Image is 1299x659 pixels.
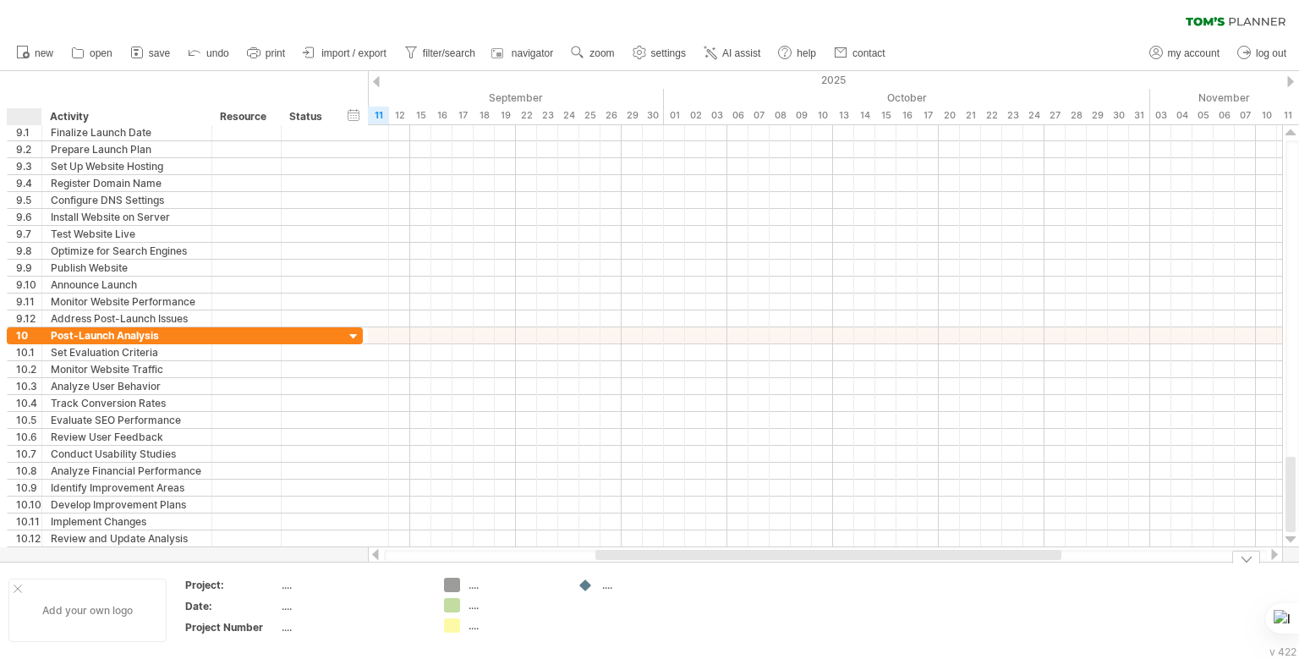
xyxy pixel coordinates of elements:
div: Configure DNS Settings [51,192,203,208]
div: Identify Improvement Areas [51,480,203,496]
div: Friday, 19 September 2025 [495,107,516,124]
div: Wednesday, 15 October 2025 [875,107,896,124]
div: Friday, 10 October 2025 [812,107,833,124]
div: 9.4 [16,175,41,191]
div: .... [282,620,424,634]
div: Status [289,108,326,125]
a: import / export [299,42,392,64]
span: new [35,47,53,59]
span: contact [852,47,885,59]
div: 9.9 [16,260,41,276]
div: Project: [185,578,278,592]
div: hide legend [1232,551,1260,563]
div: Implement Changes [51,513,203,530]
a: AI assist [699,42,765,64]
div: 10.5 [16,412,41,428]
span: AI assist [722,47,760,59]
div: Monday, 22 September 2025 [516,107,537,124]
div: October 2025 [664,89,1150,107]
span: settings [651,47,686,59]
div: .... [469,598,561,612]
div: 10.1 [16,344,41,360]
div: 10 [16,327,41,343]
div: Add your own logo [8,579,167,642]
div: 9.10 [16,277,41,293]
div: Analyze Financial Performance [51,463,203,479]
div: September 2025 [199,89,664,107]
span: save [149,47,170,59]
span: zoom [589,47,614,59]
div: Optimize for Search Engines [51,243,203,259]
div: Review and Update Analysis [51,530,203,546]
div: Thursday, 18 September 2025 [474,107,495,124]
a: save [126,42,175,64]
div: Wednesday, 8 October 2025 [770,107,791,124]
div: .... [469,578,561,592]
div: Review User Feedback [51,429,203,445]
div: Date: [185,599,278,613]
a: log out [1233,42,1291,64]
div: Monday, 6 October 2025 [727,107,748,124]
div: 10.10 [16,497,41,513]
div: 10.11 [16,513,41,530]
a: my account [1145,42,1225,64]
div: Thursday, 30 October 2025 [1108,107,1129,124]
div: Tuesday, 28 October 2025 [1066,107,1087,124]
div: Thursday, 11 September 2025 [368,107,389,124]
div: Wednesday, 22 October 2025 [981,107,1002,124]
div: 9.3 [16,158,41,174]
div: 10.8 [16,463,41,479]
div: Tuesday, 4 November 2025 [1171,107,1192,124]
div: Tuesday, 23 September 2025 [537,107,558,124]
div: Wednesday, 1 October 2025 [664,107,685,124]
a: settings [628,42,691,64]
div: Project Number [185,620,278,634]
a: contact [830,42,891,64]
div: .... [602,578,694,592]
div: Friday, 26 September 2025 [600,107,622,124]
div: 10.7 [16,446,41,462]
div: Prepare Launch Plan [51,141,203,157]
div: 10.6 [16,429,41,445]
div: Thursday, 25 September 2025 [579,107,600,124]
div: Register Domain Name [51,175,203,191]
div: Wednesday, 17 September 2025 [452,107,474,124]
div: Resource [220,108,271,125]
div: Install Website on Server [51,209,203,225]
div: Activity [50,108,202,125]
div: Monday, 10 November 2025 [1256,107,1277,124]
span: my account [1168,47,1220,59]
div: Wednesday, 29 October 2025 [1087,107,1108,124]
a: help [774,42,821,64]
div: Develop Improvement Plans [51,497,203,513]
div: 9.11 [16,294,41,310]
div: Thursday, 23 October 2025 [1002,107,1023,124]
span: open [90,47,112,59]
div: Tuesday, 14 October 2025 [854,107,875,124]
div: 9.1 [16,124,41,140]
a: new [12,42,58,64]
div: Finalize Launch Date [51,124,203,140]
div: Monitor Website Performance [51,294,203,310]
div: Friday, 31 October 2025 [1129,107,1150,124]
a: print [243,42,290,64]
div: Friday, 12 September 2025 [389,107,410,124]
div: Tuesday, 16 September 2025 [431,107,452,124]
div: Monday, 13 October 2025 [833,107,854,124]
div: 10.12 [16,530,41,546]
div: 10.4 [16,395,41,411]
div: 10.3 [16,378,41,394]
div: Monday, 15 September 2025 [410,107,431,124]
div: Analyze User Behavior [51,378,203,394]
div: Conduct Usability Studies [51,446,203,462]
a: navigator [489,42,558,64]
div: 10.2 [16,361,41,377]
span: filter/search [423,47,475,59]
div: .... [282,578,424,592]
div: Address Post-Launch Issues [51,310,203,327]
div: Wednesday, 24 September 2025 [558,107,579,124]
div: Monday, 29 September 2025 [622,107,643,124]
a: filter/search [400,42,480,64]
span: print [266,47,285,59]
div: Friday, 3 October 2025 [706,107,727,124]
